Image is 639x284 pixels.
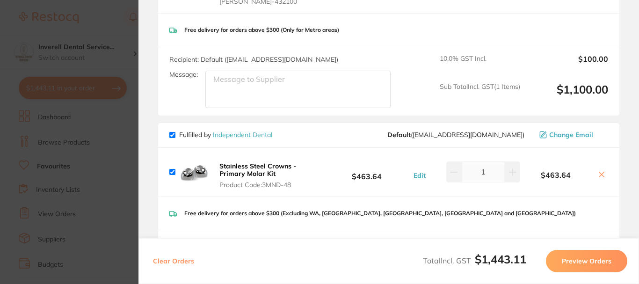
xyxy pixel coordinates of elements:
img: Y2ZycTl3MA [179,157,209,187]
b: Stainless Steel Crowns - Primary Molar Kit [219,162,296,178]
b: $463.64 [520,171,591,179]
span: Sub Total Incl. GST ( 1 Items) [440,83,520,109]
p: Free delivery for orders above $300 (Excluding WA, [GEOGRAPHIC_DATA], [GEOGRAPHIC_DATA], [GEOGRAP... [184,210,576,217]
span: Change Email [549,131,593,138]
a: Independent Dental [213,131,272,139]
output: $100.00 [528,55,608,75]
output: $1,100.00 [528,83,608,109]
span: Recipient: Default ( [EMAIL_ADDRESS][DOMAIN_NAME] ) [169,55,338,64]
button: Preview Orders [546,250,627,272]
b: $463.64 [323,163,411,181]
button: Change Email [537,131,608,139]
b: Default [387,131,411,139]
p: Fulfilled by [179,131,272,138]
button: Stainless Steel Crowns - Primary Molar Kit Product Code:3MND-48 [217,162,323,189]
b: $1,443.11 [475,252,526,266]
span: Total Incl. GST [423,256,526,265]
span: 10.0 % GST Incl. [440,55,520,75]
span: Product Code: 3MND-48 [219,181,320,189]
button: Edit [411,171,428,180]
label: Message: [169,71,198,79]
p: Free delivery for orders above $300 (Only for Metro areas) [184,27,339,33]
button: Clear Orders [150,250,197,272]
span: orders@independentdental.com.au [387,131,524,138]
